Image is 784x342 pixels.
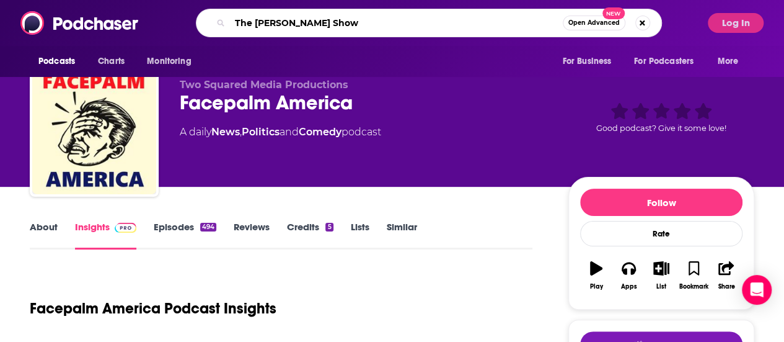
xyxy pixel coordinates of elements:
span: More [718,53,739,70]
div: List [656,283,666,290]
img: Podchaser - Follow, Share and Rate Podcasts [20,11,139,35]
button: open menu [138,50,207,73]
span: New [602,7,625,19]
span: , [240,126,242,138]
div: Play [590,283,603,290]
button: open menu [709,50,754,73]
button: Bookmark [677,253,710,298]
span: Two Squared Media Productions [180,79,348,91]
a: Politics [242,126,280,138]
img: Facepalm America [32,70,156,194]
button: Log In [708,13,764,33]
button: open menu [553,50,627,73]
button: Play [580,253,612,298]
span: Open Advanced [568,20,620,26]
span: Good podcast? Give it some love! [596,124,726,133]
a: Lists [351,221,369,250]
a: About [30,221,58,250]
a: Reviews [234,221,270,250]
a: InsightsPodchaser Pro [75,221,136,250]
button: Open AdvancedNew [563,16,625,30]
button: Follow [580,189,742,216]
span: and [280,126,299,138]
button: Share [710,253,742,298]
a: Charts [90,50,132,73]
a: Comedy [299,126,341,138]
span: For Podcasters [634,53,694,70]
h1: Facepalm America Podcast Insights [30,299,276,318]
div: Share [718,283,734,290]
button: open menu [626,50,711,73]
span: Podcasts [38,53,75,70]
button: open menu [30,50,91,73]
img: Podchaser Pro [115,223,136,233]
span: For Business [562,53,611,70]
button: Apps [612,253,645,298]
div: 5 [325,223,333,232]
div: A daily podcast [180,125,381,140]
div: 494 [200,223,216,232]
div: Rate [580,221,742,246]
div: Search podcasts, credits, & more... [196,9,662,37]
a: Episodes494 [154,221,216,250]
span: Charts [98,53,125,70]
div: Bookmark [679,283,708,290]
div: Apps [621,283,637,290]
button: List [645,253,677,298]
input: Search podcasts, credits, & more... [230,13,563,33]
div: Open Intercom Messenger [742,275,772,305]
a: Credits5 [287,221,333,250]
span: Monitoring [147,53,191,70]
a: Similar [387,221,417,250]
a: News [211,126,240,138]
div: Good podcast? Give it some love! [568,79,754,156]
